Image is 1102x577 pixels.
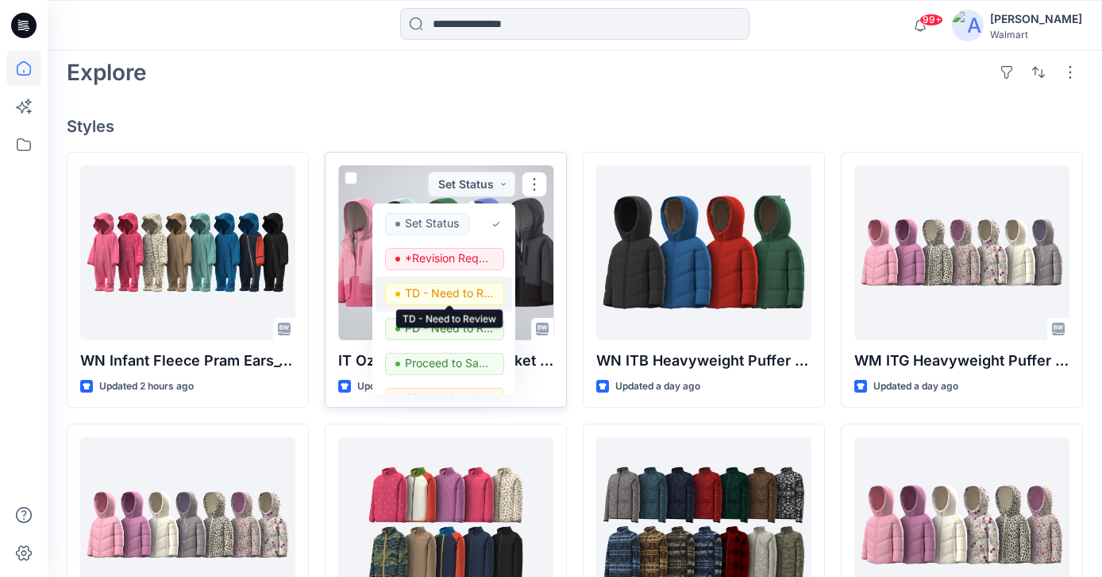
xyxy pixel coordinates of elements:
[405,318,494,339] p: PD - Need to Review Cost
[357,378,453,395] p: Updated 3 hours ago
[990,29,1082,41] div: Walmart
[405,213,459,234] p: Set Status
[405,353,494,374] p: Proceed to Sample
[99,378,194,395] p: Updated 2 hours ago
[405,388,494,409] p: 3D Working Session - Need to Review
[67,60,147,85] h2: Explore
[405,283,494,304] p: TD - Need to Review
[80,350,295,372] p: WN Infant Fleece Pram Ears_1006 NEW
[854,350,1069,372] p: WM ITG Heavyweight Puffer Raglan New 1003
[952,10,984,41] img: avatar
[405,248,494,269] p: *Revision Requested
[990,10,1082,29] div: [PERSON_NAME]
[338,165,553,340] a: IT Ozark Trail System Jacket 1003 NEW
[80,165,295,340] a: WN Infant Fleece Pram Ears_1006 NEW
[854,165,1069,340] a: WM ITG Heavyweight Puffer Raglan New 1003
[873,378,958,395] p: Updated a day ago
[596,165,811,340] a: WN ITB Heavyweight Puffer 1003 New
[615,378,700,395] p: Updated a day ago
[67,117,1083,136] h4: Styles
[338,350,553,372] p: IT Ozark Trail System Jacket 1003 NEW
[596,350,811,372] p: WN ITB Heavyweight Puffer 1003 New
[919,14,943,26] span: 99+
